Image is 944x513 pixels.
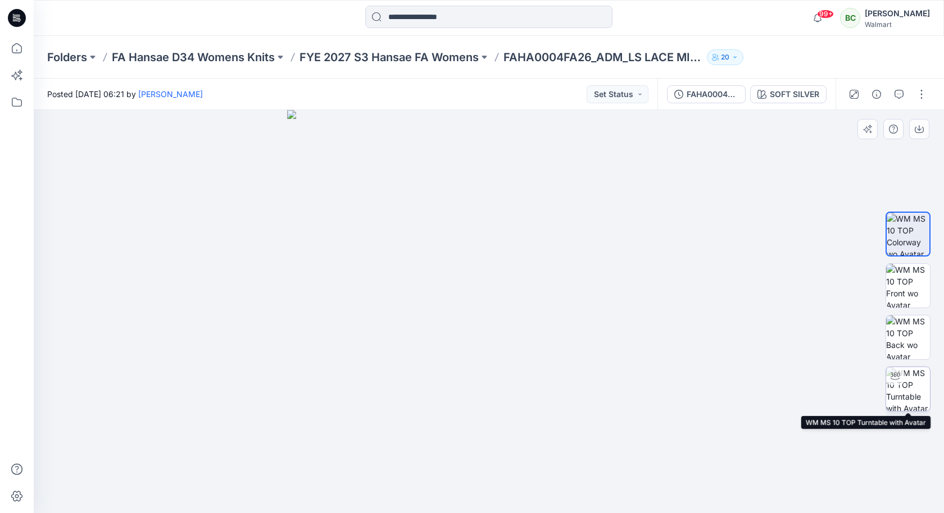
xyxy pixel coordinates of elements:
[886,315,930,359] img: WM MS 10 TOP Back wo Avatar
[47,88,203,100] span: Posted [DATE] 06:21 by
[299,49,479,65] a: FYE 2027 S3 Hansae FA Womens
[750,85,827,103] button: SOFT SILVER
[687,88,738,100] div: FAHA0004FA26_ADM_LS LACE MIXY POLO
[707,49,743,65] button: 20
[503,49,702,65] p: FAHA0004FA26_ADM_LS LACE MIXY POLO
[868,85,886,103] button: Details
[721,51,729,63] p: 20
[138,89,203,99] a: [PERSON_NAME]
[287,110,691,513] img: eyJhbGciOiJIUzI1NiIsImtpZCI6IjAiLCJzbHQiOiJzZXMiLCJ0eXAiOiJKV1QifQ.eyJkYXRhIjp7InR5cGUiOiJzdG9yYW...
[886,264,930,308] img: WM MS 10 TOP Front wo Avatar
[887,213,929,255] img: WM MS 10 TOP Colorway wo Avatar
[840,8,860,28] div: BC
[47,49,87,65] a: Folders
[667,85,746,103] button: FAHA0004FA26_ADM_LS LACE MIXY POLO
[865,20,930,29] div: Walmart
[770,88,819,100] div: SOFT SILVER
[817,10,834,19] span: 99+
[865,7,930,20] div: [PERSON_NAME]
[886,367,930,411] img: WM MS 10 TOP Turntable with Avatar
[112,49,275,65] a: FA Hansae D34 Womens Knits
